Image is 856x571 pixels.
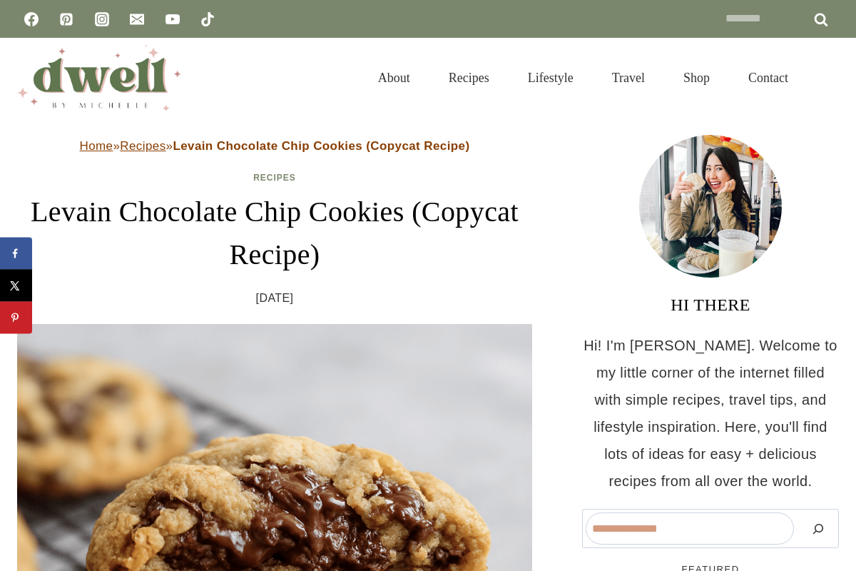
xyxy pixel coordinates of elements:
[509,53,593,103] a: Lifestyle
[52,5,81,34] a: Pinterest
[429,53,509,103] a: Recipes
[815,66,839,90] button: View Search Form
[582,292,839,318] h3: HI THERE
[801,512,835,545] button: Search
[17,45,181,111] img: DWELL by michelle
[17,191,532,276] h1: Levain Chocolate Chip Cookies (Copycat Recipe)
[582,332,839,495] p: Hi! I'm [PERSON_NAME]. Welcome to my little corner of the internet filled with simple recipes, tr...
[253,173,296,183] a: Recipes
[80,139,113,153] a: Home
[193,5,222,34] a: TikTok
[359,53,807,103] nav: Primary Navigation
[256,288,294,309] time: [DATE]
[158,5,187,34] a: YouTube
[88,5,116,34] a: Instagram
[664,53,729,103] a: Shop
[173,139,469,153] strong: Levain Chocolate Chip Cookies (Copycat Recipe)
[359,53,429,103] a: About
[17,5,46,34] a: Facebook
[123,5,151,34] a: Email
[80,139,470,153] span: » »
[593,53,664,103] a: Travel
[729,53,807,103] a: Contact
[120,139,165,153] a: Recipes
